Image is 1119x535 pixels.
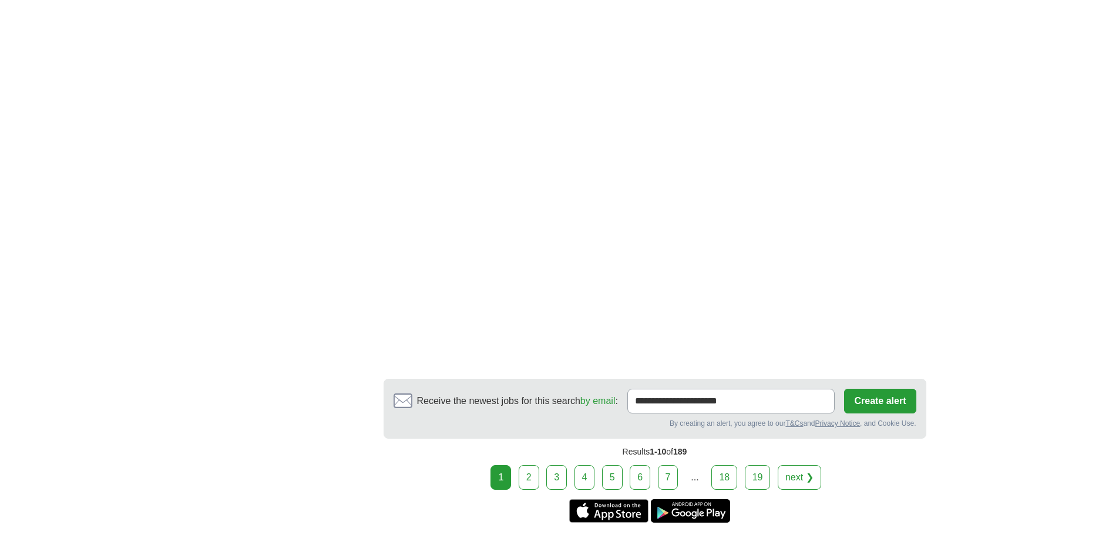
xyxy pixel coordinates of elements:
a: Get the Android app [651,499,730,523]
a: 18 [711,465,737,490]
a: Privacy Notice [815,419,860,428]
span: 1-10 [650,447,666,456]
a: T&Cs [785,419,803,428]
div: 1 [490,465,511,490]
a: 19 [745,465,771,490]
span: 189 [673,447,687,456]
button: Create alert [844,389,916,413]
a: 5 [602,465,623,490]
a: 7 [658,465,678,490]
a: by email [580,396,616,406]
a: Get the iPhone app [569,499,648,523]
a: 2 [519,465,539,490]
a: 4 [574,465,595,490]
span: Receive the newest jobs for this search : [417,394,618,408]
a: 6 [630,465,650,490]
div: Results of [384,439,926,465]
div: By creating an alert, you agree to our and , and Cookie Use. [394,418,916,429]
div: ... [683,466,707,489]
a: 3 [546,465,567,490]
a: next ❯ [778,465,821,490]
